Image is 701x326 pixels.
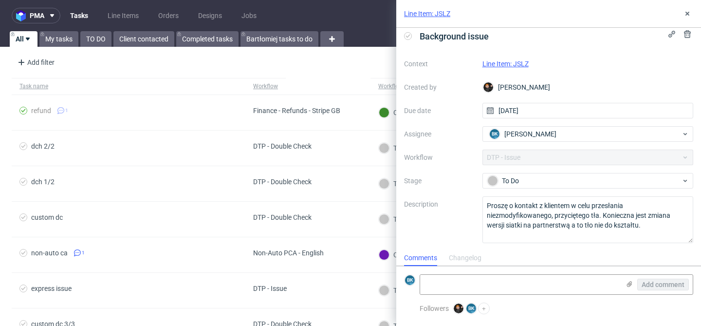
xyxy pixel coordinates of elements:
textarea: Proszę o kontakt z klientem w celu przesłania niezmodyfikowanego, przyciętego tła. Konieczna jest... [482,196,694,243]
figcaption: BK [490,129,499,139]
div: To Do [487,175,681,186]
div: DTP - Issue [253,285,287,292]
a: All [10,31,37,47]
div: Non-Auto PCA - English [253,249,324,257]
div: dch 1/2 [31,178,55,186]
a: My tasks [39,31,78,47]
label: Description [404,198,475,241]
label: Context [404,58,475,70]
button: + [478,303,490,314]
div: Finance - Refunds - Stripe GB [253,107,340,115]
a: Line Item: JSLZ [482,60,529,68]
a: Designs [192,8,228,23]
label: Assignee [404,128,475,140]
img: logo [16,10,30,21]
div: refund [31,107,51,115]
span: 1 [65,107,68,115]
label: Workflow [404,152,475,163]
a: Line Items [102,8,145,23]
a: Tasks [64,8,94,23]
div: Comments [404,250,437,266]
div: To Do [379,178,410,189]
figcaption: BK [405,275,415,285]
div: non-auto ca [31,249,68,257]
div: To Do [379,143,410,153]
img: Dominik Grosicki [483,82,493,92]
a: Orders [152,8,184,23]
span: Followers [420,305,449,312]
div: To Do [379,214,410,225]
div: custom dc [31,213,63,221]
span: Background issue [416,28,493,44]
div: Workflow [253,82,278,90]
div: DTP - Double Check [253,142,312,150]
div: dch 2/2 [31,142,55,150]
a: Line Item: JSLZ [404,9,450,19]
div: [PERSON_NAME] [482,79,694,95]
span: [PERSON_NAME] [504,129,556,139]
div: To Do [379,285,410,296]
div: Workflow stage [378,82,419,90]
a: Jobs [236,8,262,23]
img: Dominik Grosicki [454,304,463,313]
div: Add filter [14,55,56,70]
label: Stage [404,175,475,187]
div: Client contacted [379,249,443,260]
a: TO DO [80,31,111,47]
span: 1 [82,249,85,257]
div: DTP - Double Check [253,178,312,186]
button: pma [12,8,60,23]
div: DTP - Double Check [253,213,312,221]
figcaption: BK [466,304,476,313]
label: Created by [404,81,475,93]
div: Completed [379,107,426,118]
a: Client contacted [113,31,174,47]
div: express issue [31,285,72,292]
span: pma [30,12,44,19]
label: Due date [404,105,475,116]
a: Completed tasks [176,31,239,47]
div: Changelog [449,250,481,266]
a: Bartłomiej tasks to do [240,31,318,47]
span: Task name [19,82,238,91]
